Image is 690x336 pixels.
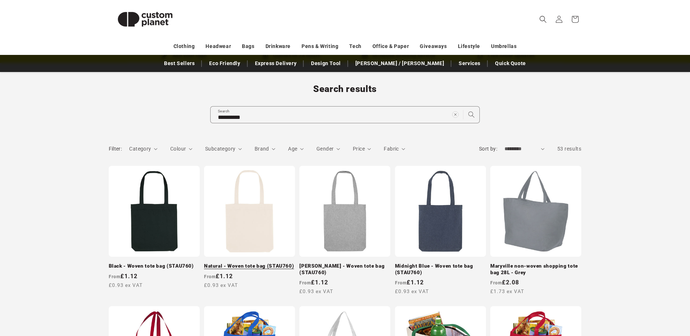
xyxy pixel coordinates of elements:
a: Pens & Writing [302,40,338,53]
a: Midnight Blue - Woven tote bag (STAU760) [395,263,486,276]
a: [PERSON_NAME] / [PERSON_NAME] [352,57,448,70]
a: Services [455,57,484,70]
summary: Fabric (0 selected) [384,145,405,153]
a: Bags [242,40,254,53]
span: Subcategory [205,146,235,152]
a: Eco Friendly [206,57,244,70]
h2: Filter: [109,145,122,153]
summary: Subcategory (0 selected) [205,145,242,153]
a: Best Sellers [160,57,198,70]
iframe: Chat Widget [569,257,690,336]
h1: Search results [109,83,582,95]
a: Clothing [174,40,195,53]
summary: Brand (0 selected) [255,145,276,153]
span: 53 results [557,146,582,152]
a: Express Delivery [251,57,300,70]
a: Black - Woven tote bag (STAU760) [109,263,200,269]
a: Quick Quote [491,57,530,70]
summary: Colour (0 selected) [170,145,192,153]
span: Colour [170,146,186,152]
summary: Gender (0 selected) [316,145,340,153]
a: Design Tool [307,57,344,70]
summary: Category (0 selected) [129,145,157,153]
a: Lifestyle [458,40,480,53]
a: Giveaways [420,40,447,53]
button: Search [463,107,479,123]
summary: Age (0 selected) [288,145,304,153]
a: Office & Paper [372,40,409,53]
img: Custom Planet [109,3,182,36]
button: Clear search term [447,107,463,123]
a: Tech [349,40,361,53]
span: Age [288,146,297,152]
label: Sort by: [479,146,497,152]
span: Category [129,146,151,152]
span: Fabric [384,146,399,152]
a: Headwear [206,40,231,53]
summary: Price [353,145,371,153]
span: Brand [255,146,269,152]
a: Natural - Woven tote bag (STAU760) [204,263,295,269]
a: Umbrellas [491,40,516,53]
a: [PERSON_NAME] - Woven tote bag (STAU760) [299,263,390,276]
span: Gender [316,146,334,152]
span: Price [353,146,365,152]
a: Drinkware [266,40,291,53]
summary: Search [535,11,551,27]
a: Maryville non-woven shopping tote bag 28L - Grey [490,263,581,276]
